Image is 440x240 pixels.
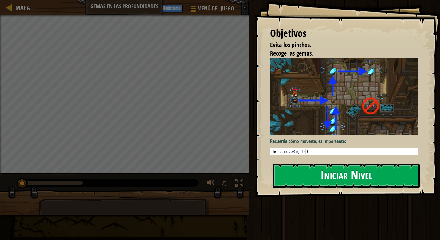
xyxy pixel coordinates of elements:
span: Evita los pinchos. [270,41,311,49]
a: Mapa [12,3,30,12]
div: Objetivos [270,26,418,41]
li: Recoge las gemas. [262,49,417,58]
p: Recuerda cómo moverte, es importante: [270,138,423,145]
button: Menú del Juego [186,2,238,17]
button: ♫ [220,177,230,190]
span: ♫ [221,178,227,188]
button: Iniciar Nivel [273,164,420,188]
li: Evita los pinchos. [262,41,417,49]
span: Menú del Juego [197,5,234,13]
img: Gemas en las profundidades [270,58,423,135]
button: Registrarse [161,5,183,12]
span: Consejos [139,5,155,10]
span: Recoge las gemas. [270,49,313,57]
button: Alterna pantalla completa. [233,177,246,190]
span: Mapa [15,3,30,12]
button: Ajustar volúmen [205,177,217,190]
